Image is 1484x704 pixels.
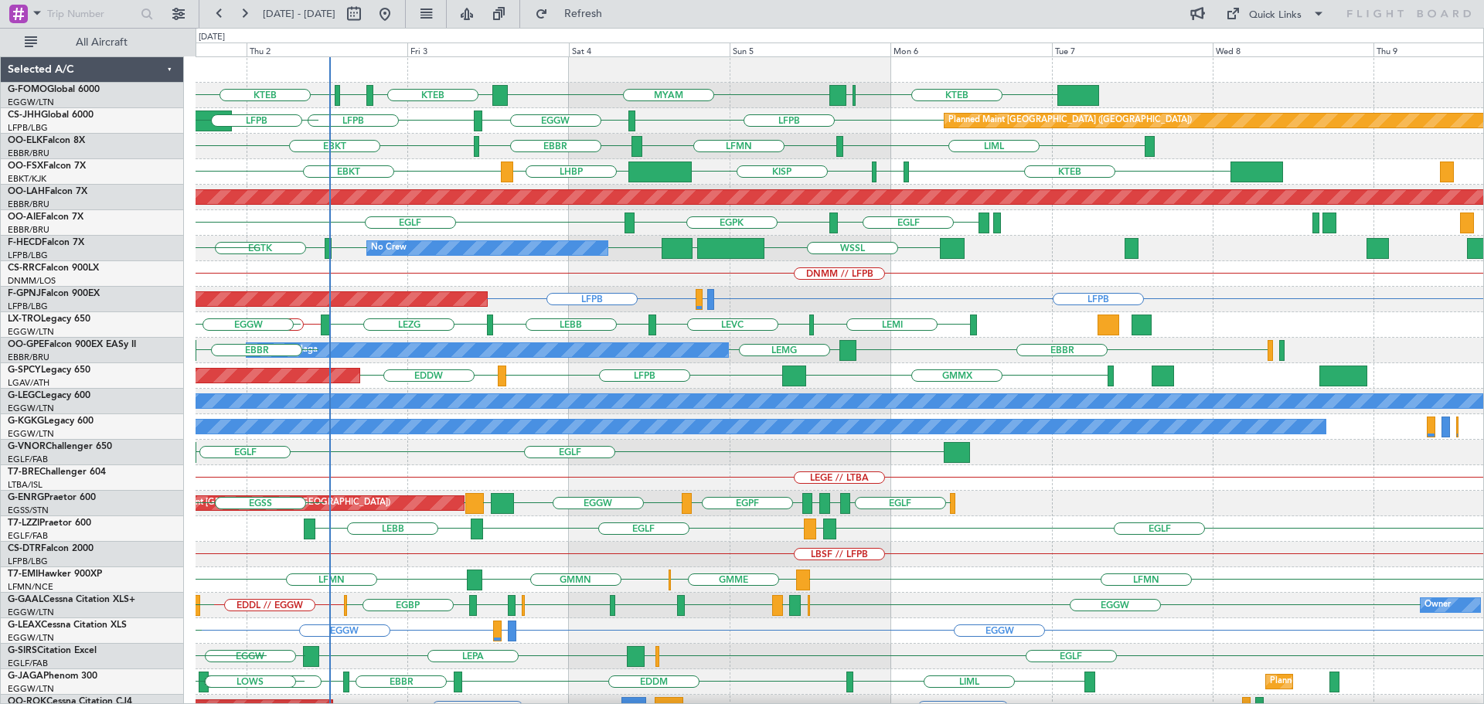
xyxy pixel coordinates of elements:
a: EBBR/BRU [8,148,49,159]
a: G-JAGAPhenom 300 [8,672,97,681]
div: Planned Maint [GEOGRAPHIC_DATA] ([GEOGRAPHIC_DATA]) [147,491,390,515]
span: OO-LAH [8,187,45,196]
a: F-GPNJFalcon 900EX [8,289,100,298]
a: G-SIRSCitation Excel [8,646,97,655]
span: CS-RRC [8,264,41,273]
div: No Crew [371,236,407,260]
a: EGGW/LTN [8,683,54,695]
a: LFPB/LBG [8,301,48,312]
button: Quick Links [1218,2,1333,26]
div: [DATE] [199,31,225,44]
span: CS-JHH [8,111,41,120]
a: T7-BREChallenger 604 [8,468,106,477]
div: Thu 2 [247,43,407,56]
a: OO-FSXFalcon 7X [8,162,86,171]
div: Sat 4 [569,43,730,56]
a: G-GAALCessna Citation XLS+ [8,595,135,604]
div: Wed 8 [1213,43,1373,56]
a: EGLF/FAB [8,658,48,669]
a: G-SPCYLegacy 650 [8,366,90,375]
a: OO-AIEFalcon 7X [8,213,83,222]
div: Owner [1424,593,1451,617]
a: T7-LZZIPraetor 600 [8,519,91,528]
a: LFMN/NCE [8,581,53,593]
span: T7-EMI [8,570,38,579]
span: OO-ELK [8,136,43,145]
a: EGGW/LTN [8,632,54,644]
a: EGGW/LTN [8,403,54,414]
span: G-GAAL [8,595,43,604]
a: CS-DTRFalcon 2000 [8,544,94,553]
a: G-ENRGPraetor 600 [8,493,96,502]
a: EGGW/LTN [8,428,54,440]
button: Refresh [528,2,621,26]
a: DNMM/LOS [8,275,56,287]
a: G-KGKGLegacy 600 [8,417,94,426]
a: G-LEGCLegacy 600 [8,391,90,400]
a: LFPB/LBG [8,556,48,567]
span: T7-LZZI [8,519,39,528]
span: G-VNOR [8,442,46,451]
a: EGLF/FAB [8,454,48,465]
a: EBBR/BRU [8,352,49,363]
a: LFPB/LBG [8,122,48,134]
span: LX-TRO [8,315,41,324]
span: T7-BRE [8,468,39,477]
span: G-FOMO [8,85,47,94]
span: F-GPNJ [8,289,41,298]
input: Trip Number [47,2,136,26]
a: EGGW/LTN [8,607,54,618]
a: G-LEAXCessna Citation XLS [8,621,127,630]
div: Tue 7 [1052,43,1213,56]
a: CS-JHHGlobal 6000 [8,111,94,120]
div: Mon 6 [890,43,1051,56]
a: EGGW/LTN [8,326,54,338]
a: OO-GPEFalcon 900EX EASy II [8,340,136,349]
a: EGGW/LTN [8,97,54,108]
a: EBBR/BRU [8,199,49,210]
span: G-KGKG [8,417,44,426]
a: LFPB/LBG [8,250,48,261]
a: EGLF/FAB [8,530,48,542]
span: CS-DTR [8,544,41,553]
span: G-LEGC [8,391,41,400]
span: F-HECD [8,238,42,247]
a: EBKT/KJK [8,173,46,185]
button: All Aircraft [17,30,168,55]
div: Planned Maint [GEOGRAPHIC_DATA] ([GEOGRAPHIC_DATA]) [948,109,1192,132]
div: No Crew Malaga [250,338,318,362]
span: G-LEAX [8,621,41,630]
div: Sun 5 [730,43,890,56]
span: OO-GPE [8,340,44,349]
div: Quick Links [1249,8,1302,23]
a: CS-RRCFalcon 900LX [8,264,99,273]
a: G-FOMOGlobal 6000 [8,85,100,94]
a: LX-TROLegacy 650 [8,315,90,324]
span: Refresh [551,9,616,19]
span: G-SIRS [8,646,37,655]
a: EBBR/BRU [8,224,49,236]
span: All Aircraft [40,37,163,48]
span: G-JAGA [8,672,43,681]
a: LTBA/ISL [8,479,43,491]
a: LGAV/ATH [8,377,49,389]
a: EGSS/STN [8,505,49,516]
span: G-ENRG [8,493,44,502]
a: F-HECDFalcon 7X [8,238,84,247]
span: G-SPCY [8,366,41,375]
a: OO-LAHFalcon 7X [8,187,87,196]
span: OO-AIE [8,213,41,222]
span: [DATE] - [DATE] [263,7,335,21]
a: G-VNORChallenger 650 [8,442,112,451]
div: Fri 3 [407,43,568,56]
span: OO-FSX [8,162,43,171]
a: OO-ELKFalcon 8X [8,136,85,145]
a: T7-EMIHawker 900XP [8,570,102,579]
